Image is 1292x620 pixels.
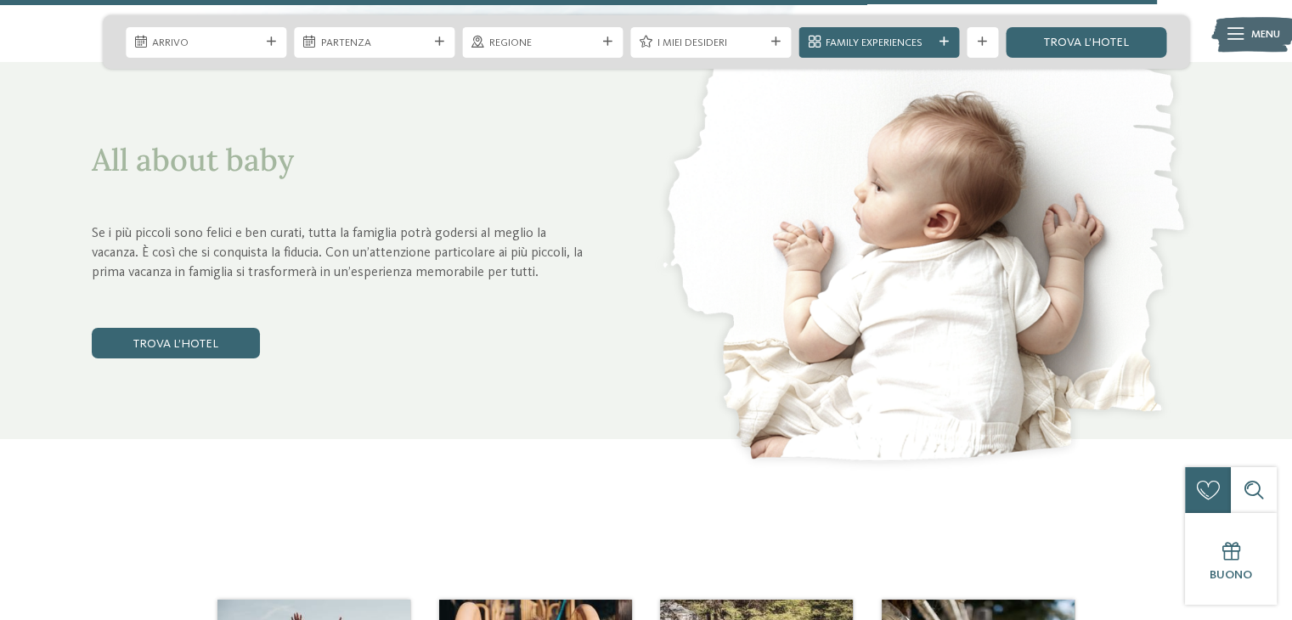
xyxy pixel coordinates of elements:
a: trova l’hotel [1006,27,1166,58]
span: I miei desideri [657,36,764,51]
img: Quale family experience volete vivere? [646,24,1200,477]
span: All about baby [92,140,294,179]
span: Arrivo [152,36,259,51]
span: Partenza [321,36,428,51]
a: Buono [1185,513,1277,605]
a: trova l’hotel [92,328,260,358]
span: Family Experiences [826,36,933,51]
span: Buono [1210,569,1252,581]
p: Se i più piccoli sono felici e ben curati, tutta la famiglia potrà godersi al meglio la vacanza. ... [92,224,592,282]
span: Regione [489,36,596,51]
